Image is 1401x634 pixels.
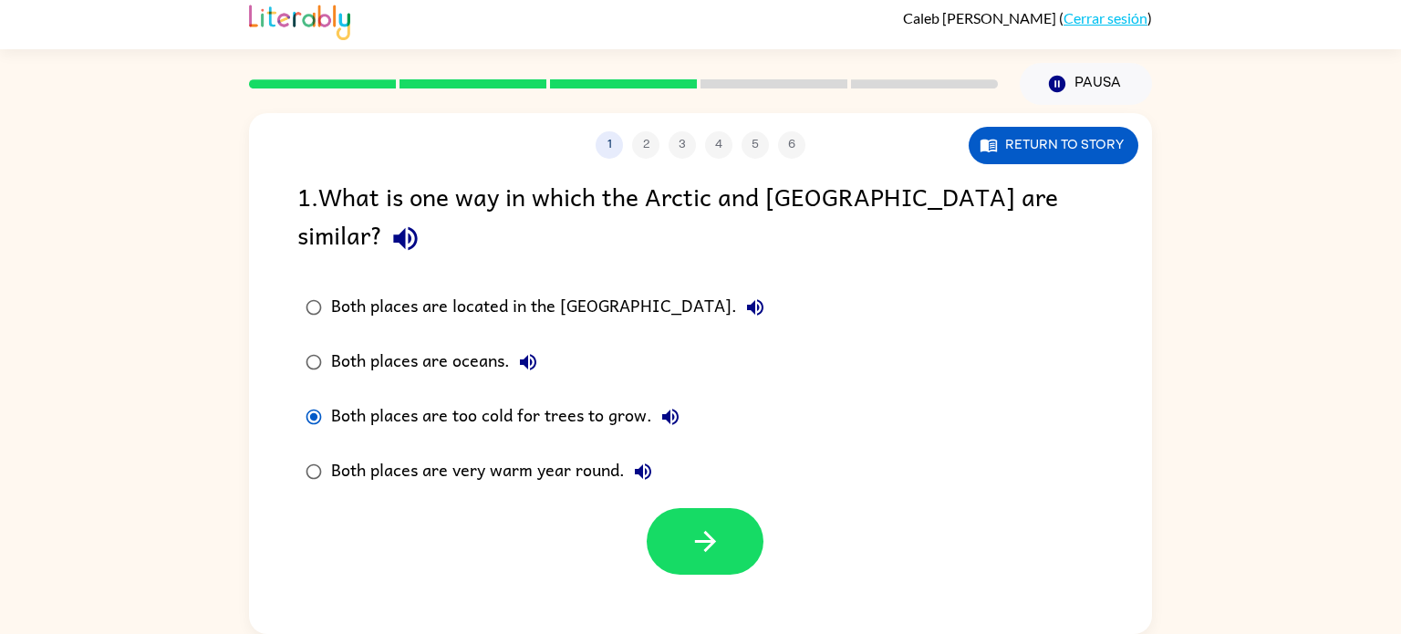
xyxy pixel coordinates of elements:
[652,399,689,435] button: Both places are too cold for trees to grow.
[1064,9,1147,26] a: Cerrar sesión
[331,453,661,490] div: Both places are very warm year round.
[903,9,1059,26] span: Caleb [PERSON_NAME]
[969,127,1138,164] button: Return to story
[331,344,546,380] div: Both places are oceans.
[331,289,773,326] div: Both places are located in the [GEOGRAPHIC_DATA].
[596,131,623,159] button: 1
[510,344,546,380] button: Both places are oceans.
[297,177,1104,262] div: 1 . What is one way in which the Arctic and [GEOGRAPHIC_DATA] are similar?
[903,9,1152,26] div: ( )
[1020,63,1152,105] button: Pausa
[625,453,661,490] button: Both places are very warm year round.
[331,399,689,435] div: Both places are too cold for trees to grow.
[737,289,773,326] button: Both places are located in the [GEOGRAPHIC_DATA].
